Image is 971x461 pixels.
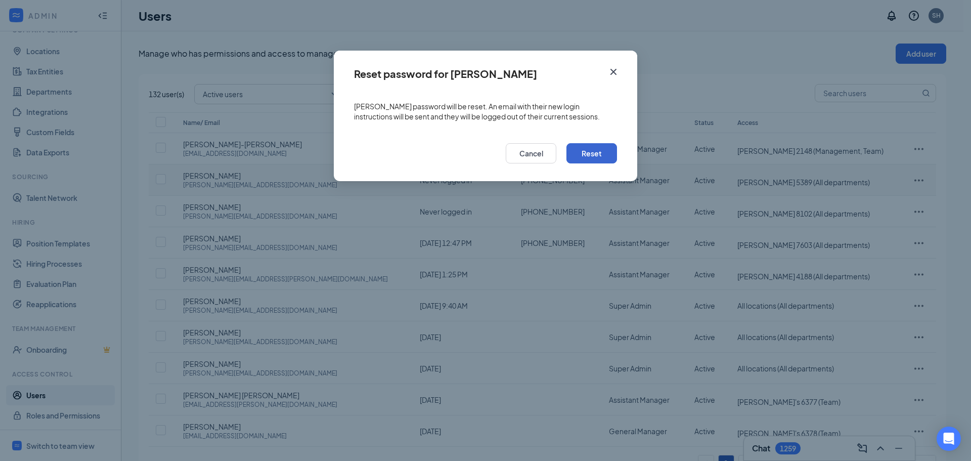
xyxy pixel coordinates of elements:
[600,51,637,83] button: Close
[506,143,556,163] button: Cancel
[937,427,961,451] div: Open Intercom Messenger
[566,143,617,163] button: Reset
[354,101,617,121] span: [PERSON_NAME] password will be reset. An email with their new login instructions will be sent and...
[354,68,537,79] div: Reset password for [PERSON_NAME]
[607,66,620,78] svg: Cross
